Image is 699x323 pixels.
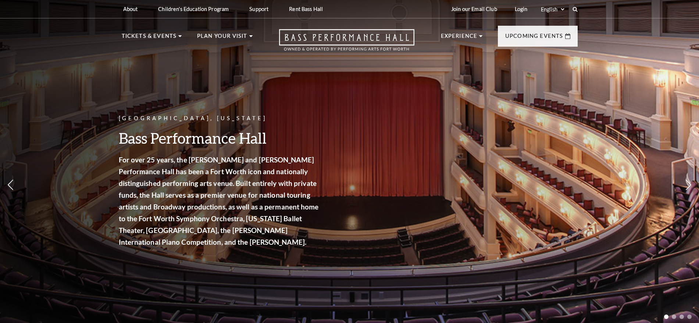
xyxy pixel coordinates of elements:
[119,129,321,147] h3: Bass Performance Hall
[441,32,478,45] p: Experience
[289,6,323,12] p: Rent Bass Hall
[249,6,268,12] p: Support
[123,6,138,12] p: About
[505,32,563,45] p: Upcoming Events
[119,114,321,123] p: [GEOGRAPHIC_DATA], [US_STATE]
[539,6,566,13] select: Select:
[197,32,247,45] p: Plan Your Visit
[158,6,229,12] p: Children's Education Program
[122,32,177,45] p: Tickets & Events
[119,155,319,246] strong: For over 25 years, the [PERSON_NAME] and [PERSON_NAME] Performance Hall has been a Fort Worth ico...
